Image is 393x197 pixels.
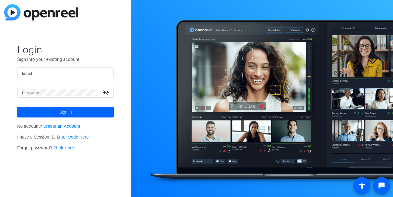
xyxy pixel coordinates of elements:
[358,182,366,189] mat-icon: accessibility
[4,4,78,20] img: blue-gradient.svg
[378,182,385,189] mat-icon: message
[57,135,89,140] a: Enter Code Here
[53,145,74,151] a: Click Here
[17,56,114,63] p: Sign into your existing account.
[99,88,114,97] mat-icon: visibility_off
[59,105,72,120] span: Sign in
[43,124,80,129] a: Create an Account
[17,107,114,117] button: Sign in
[17,145,74,151] span: Forgot password?
[22,71,32,76] mat-label: Email
[17,135,89,140] span: I have a Session ID.
[22,69,109,77] input: Enter Email Address
[17,124,80,129] span: No account?
[22,91,39,95] mat-label: Password
[17,43,114,56] span: Login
